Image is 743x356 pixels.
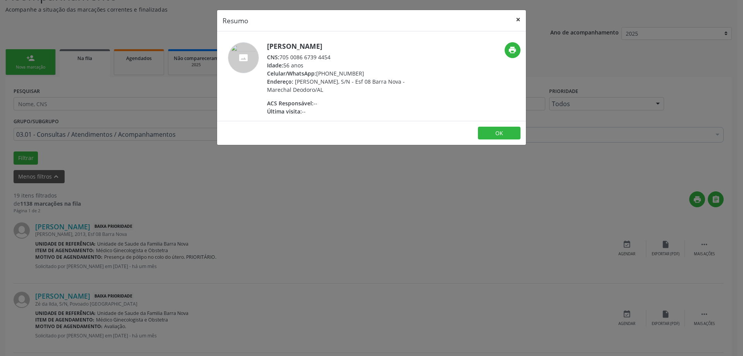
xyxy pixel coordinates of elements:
[267,53,279,61] span: CNS:
[267,69,418,77] div: [PHONE_NUMBER]
[267,78,405,93] span: [PERSON_NAME], S/N - Esf 08 Barra Nova - Marechal Deodoro/AL
[267,42,418,50] h5: [PERSON_NAME]
[478,127,520,140] button: OK
[267,62,283,69] span: Idade:
[267,61,418,69] div: 56 anos
[510,10,526,29] button: Close
[267,99,418,107] div: --
[228,42,259,73] img: accompaniment
[267,108,302,115] span: Última visita:
[508,46,517,54] i: print
[267,70,316,77] span: Celular/WhatsApp:
[267,107,418,115] div: --
[505,42,520,58] button: print
[267,53,418,61] div: 705 0086 6739 4454
[267,100,313,107] span: ACS Responsável:
[267,78,293,85] span: Endereço:
[223,15,248,26] h5: Resumo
